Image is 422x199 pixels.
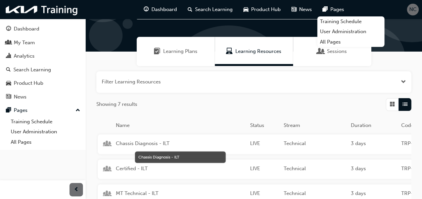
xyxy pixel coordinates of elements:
span: Technical [284,165,345,173]
span: Learning Plans [154,48,160,55]
span: car-icon [6,80,11,86]
span: people-icon [6,40,11,46]
span: car-icon [243,5,248,14]
span: Pages [330,6,344,13]
a: All Pages [8,137,83,147]
div: 3 days [348,165,398,174]
a: News [3,91,83,103]
div: 3 days [348,190,398,199]
span: learningResourceType_INSTRUCTOR_LED-icon [104,191,110,198]
span: news-icon [6,94,11,100]
a: search-iconSearch Learning [182,3,238,16]
span: Search Learning [195,6,233,13]
span: MT Technical - ILT [116,190,245,197]
div: Search Learning [13,66,51,74]
span: pages-icon [6,108,11,114]
span: guage-icon [6,26,11,32]
span: Sessions [327,48,347,55]
span: guage-icon [144,5,149,14]
span: learningResourceType_INSTRUCTOR_LED-icon [104,166,110,173]
button: DashboardMy TeamAnalyticsSearch LearningProduct HubNews [3,21,83,104]
div: My Team [14,39,35,47]
span: Showing 7 results [96,101,137,108]
button: NC [407,4,419,15]
div: Status [247,122,281,129]
span: Chassis Diagnosis - ILT [116,140,245,147]
div: LIVE [247,165,281,174]
span: Dashboard [151,6,177,13]
a: All Pages [317,37,384,47]
div: Product Hub [14,79,43,87]
button: Pages [3,104,83,117]
a: Dashboard [3,23,83,35]
div: Stream [281,122,348,129]
div: LIVE [247,190,281,199]
a: Learning ResourcesLearning Resources [215,37,293,66]
div: Duration [348,122,398,129]
span: Learning Plans [163,48,197,55]
span: News [299,6,312,13]
a: Training Schedule [317,16,384,27]
span: Learning Resources [226,48,233,55]
div: LIVE [247,140,281,149]
div: Name [113,122,247,129]
button: Open the filter [401,78,406,86]
a: Analytics [3,50,83,62]
span: Grid [390,101,395,108]
div: 3 days [348,140,398,149]
span: Certified - ILT [116,165,245,173]
a: Product Hub [3,77,83,89]
span: search-icon [188,5,192,14]
span: Sessions [318,48,324,55]
span: up-icon [76,106,80,115]
a: Search Learning [3,64,83,76]
img: kia-training [3,3,81,16]
span: learningResourceType_INSTRUCTOR_LED-icon [104,141,110,148]
a: My Team [3,37,83,49]
span: Technical [284,140,345,147]
span: search-icon [6,67,11,73]
div: Dashboard [14,25,39,33]
a: User Administration [8,127,83,137]
span: news-icon [291,5,296,14]
span: chart-icon [6,53,11,59]
a: SessionsSessions [293,37,371,66]
a: Training Schedule [8,117,83,127]
div: Pages [14,107,28,114]
span: Product Hub [251,6,281,13]
div: Chassis Diagnosis - ILT [138,154,222,160]
a: User Administration [317,26,384,37]
span: NC [409,6,417,13]
a: pages-iconPages [317,3,349,16]
a: guage-iconDashboard [138,3,182,16]
span: pages-icon [323,5,328,14]
span: prev-icon [74,186,79,194]
span: List [403,101,408,108]
a: news-iconNews [286,3,317,16]
a: car-iconProduct Hub [238,3,286,16]
span: Learning Resources [235,48,281,55]
div: News [14,93,27,101]
a: Learning PlansLearning Plans [137,37,215,66]
span: Technical [284,190,345,197]
div: Analytics [14,52,35,60]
